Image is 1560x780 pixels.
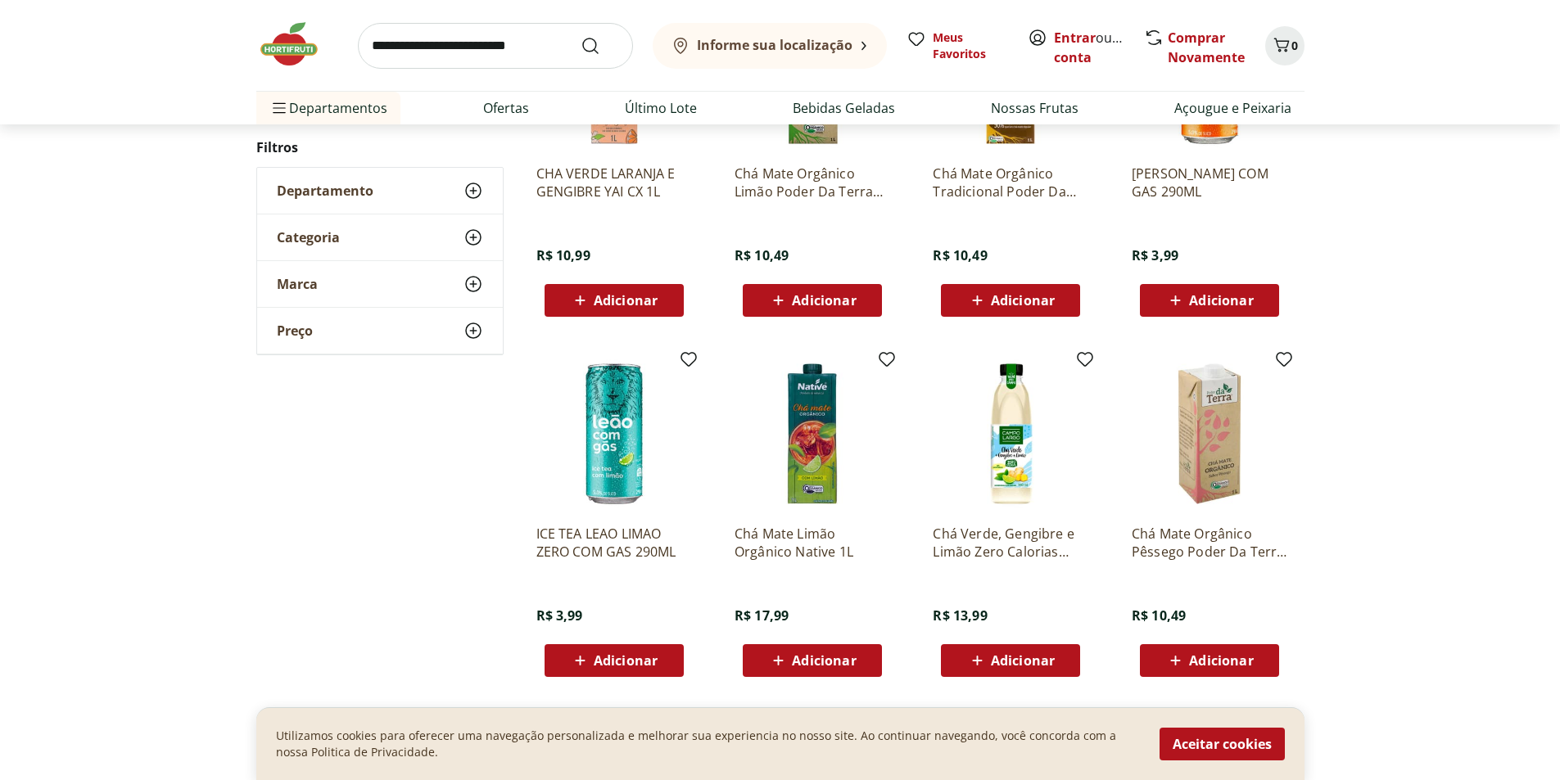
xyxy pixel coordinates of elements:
button: Adicionar [941,644,1080,677]
a: Chá Mate Limão Orgânico Native 1L [735,525,890,561]
span: Departamentos [269,88,387,128]
span: R$ 13,99 [933,606,987,624]
span: R$ 10,49 [1132,606,1186,624]
span: R$ 10,49 [735,246,789,264]
span: Marca [277,276,318,292]
a: Ofertas [483,98,529,118]
button: Informe sua localização [653,23,887,69]
button: Menu [269,88,289,128]
span: Adicionar [1189,654,1253,667]
a: Chá Verde, Gengibre e Limão Zero Calorias Campo Largo 900Ml [933,525,1088,561]
button: Adicionar [1140,644,1279,677]
img: Hortifruti [256,20,338,69]
p: Utilizamos cookies para oferecer uma navegação personalizada e melhorar sua experiencia no nosso ... [276,728,1140,760]
button: Adicionar [743,644,882,677]
button: Adicionar [545,644,684,677]
span: R$ 3,99 [1132,246,1178,264]
span: ou [1054,28,1127,67]
button: Carrinho [1265,26,1305,65]
span: Preço [277,322,313,339]
button: Categoria [257,214,503,260]
span: R$ 10,99 [536,246,590,264]
button: Departamento [257,168,503,214]
span: Adicionar [792,294,856,307]
span: Adicionar [594,654,658,667]
a: Açougue e Peixaria [1174,98,1291,118]
button: Marca [257,261,503,307]
span: Adicionar [594,294,658,307]
button: Adicionar [1140,284,1279,317]
span: R$ 3,99 [536,606,583,624]
img: ICE TEA LEAO LIMAO ZERO COM GAS 290ML [536,356,692,512]
a: Bebidas Geladas [793,98,895,118]
img: Chá Verde, Gengibre e Limão Zero Calorias Campo Largo 900Ml [933,356,1088,512]
button: Adicionar [743,284,882,317]
button: Aceitar cookies [1160,728,1285,760]
img: Chá Mate Limão Orgânico Native 1L [735,356,890,512]
a: Meus Favoritos [907,29,1008,62]
a: Nossas Frutas [991,98,1078,118]
span: Adicionar [991,654,1055,667]
a: Chá Mate Orgânico Pêssego Poder Da Terra 1L [1132,525,1287,561]
a: Último Lote [625,98,697,118]
a: Entrar [1054,29,1096,47]
a: Criar conta [1054,29,1144,66]
span: Adicionar [792,654,856,667]
a: Chá Mate Orgânico Tradicional Poder Da Terra 1L [933,165,1088,201]
span: R$ 10,49 [933,246,987,264]
button: Preço [257,308,503,354]
b: Informe sua localização [697,36,852,54]
span: Categoria [277,229,340,246]
button: Adicionar [941,284,1080,317]
span: Departamento [277,183,373,199]
a: Chá Mate Orgânico Limão Poder Da Terra 1L [735,165,890,201]
a: CHA VERDE LARANJA E GENGIBRE YAI CX 1L [536,165,692,201]
a: [PERSON_NAME] COM GAS 290ML [1132,165,1287,201]
button: Adicionar [545,284,684,317]
h2: Filtros [256,131,504,164]
button: Submit Search [581,36,620,56]
span: Meus Favoritos [933,29,1008,62]
span: Adicionar [1189,294,1253,307]
img: Chá Mate Orgânico Pêssego Poder Da Terra 1L [1132,356,1287,512]
span: R$ 17,99 [735,606,789,624]
a: ICE TEA LEAO LIMAO ZERO COM GAS 290ML [536,525,692,561]
input: search [358,23,633,69]
span: Adicionar [991,294,1055,307]
a: Comprar Novamente [1168,29,1245,66]
span: 0 [1291,38,1298,53]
